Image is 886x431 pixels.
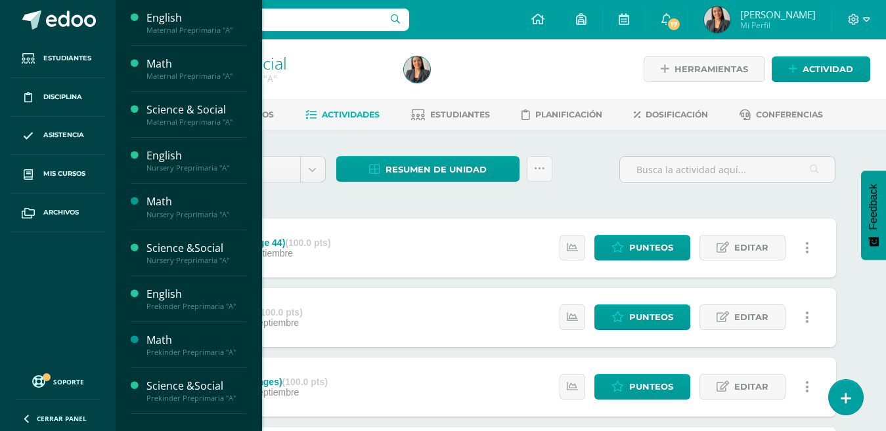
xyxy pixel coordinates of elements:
span: [PERSON_NAME] [740,8,816,21]
span: Conferencias [756,110,823,119]
span: Cerrar panel [37,414,87,423]
a: EnglishMaternal Preprimaria "A" [146,10,246,35]
a: MathMaternal Preprimaria "A" [146,56,246,81]
a: Actividades [305,104,380,125]
a: Disciplina [11,78,105,117]
span: Editar [734,236,768,260]
a: Herramientas [644,56,765,82]
input: Busca la actividad aquí... [620,157,835,182]
a: Punteos [594,235,690,260]
div: Maternal Preprimaria 'A' [166,72,388,85]
span: Planificación [535,110,602,119]
div: English [146,287,246,302]
span: 02 de Septiembre [227,318,299,328]
span: Punteos [629,375,673,399]
div: Math [146,333,246,348]
div: Nursery Preprimaria "A" [146,210,246,219]
a: Conferencias [740,104,823,125]
a: Punteos [594,374,690,400]
a: Actividad [772,56,870,82]
a: EnglishNursery Preprimaria "A" [146,148,246,173]
a: MathNursery Preprimaria "A" [146,194,246,218]
a: Resumen de unidad [336,156,520,182]
a: Mis cursos [11,155,105,194]
span: Herramientas [675,57,748,81]
span: Actividad [803,57,853,81]
div: Prekinder Preprimaria "A" [146,348,246,357]
img: 15855d1b87c21bed4c6303a180247638.png [404,56,430,83]
div: Science & Social [146,102,246,117]
button: Feedback - Mostrar encuesta [861,171,886,260]
span: Dosificación [646,110,708,119]
input: Busca un usuario... [124,9,409,31]
span: Punteos [629,236,673,260]
strong: (100.0 pts) [285,237,330,248]
span: Archivos [43,207,79,218]
div: Prekinder Preprimaria "A" [146,302,246,311]
div: Maternal Preprimaria "A" [146,72,246,81]
div: Prekinder Preprimaria "A" [146,394,246,403]
span: Soporte [53,377,84,386]
div: English [146,148,246,163]
a: Planificación [521,104,602,125]
a: Soporte [16,372,100,390]
span: Estudiantes [43,53,91,64]
span: Editar [734,375,768,399]
a: Dosificación [634,104,708,125]
a: Estudiantes [411,104,490,125]
div: Maternal Preprimaria "A" [146,117,246,127]
span: Feedback [868,184,879,230]
span: Mis cursos [43,169,85,179]
span: Mi Perfil [740,20,816,31]
div: Science &Social [146,379,246,394]
strong: (100.0 pts) [282,377,328,387]
a: Punteos [594,304,690,330]
div: Nursery Preprimaria "A" [146,163,246,173]
span: Resumen de unidad [386,157,487,182]
a: Science &SocialPrekinder Preprimaria "A" [146,379,246,403]
span: Estudiantes [430,110,490,119]
div: Science &Social [146,241,246,256]
div: Maternal Preprimaria "A" [146,26,246,35]
span: Punteos [629,305,673,329]
span: 17 [667,17,681,31]
span: Disciplina [43,92,82,102]
div: Math [146,194,246,209]
a: EnglishPrekinder Preprimaria "A" [146,287,246,311]
a: Science &SocialNursery Preprimaria "A" [146,241,246,265]
a: Science & SocialMaternal Preprimaria "A" [146,102,246,127]
a: Archivos [11,194,105,232]
div: Math [146,56,246,72]
div: English [146,10,246,26]
span: Asistencia [43,130,84,140]
a: Asistencia [11,117,105,155]
span: Actividades [322,110,380,119]
h1: Science & Social [166,54,388,72]
a: Estudiantes [11,39,105,78]
span: Editar [734,305,768,329]
span: 02 de Septiembre [227,387,299,398]
div: Nursery Preprimaria "A" [146,256,246,265]
strong: (100.0 pts) [257,307,303,318]
a: MathPrekinder Preprimaria "A" [146,333,246,357]
img: 15855d1b87c21bed4c6303a180247638.png [704,7,730,33]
